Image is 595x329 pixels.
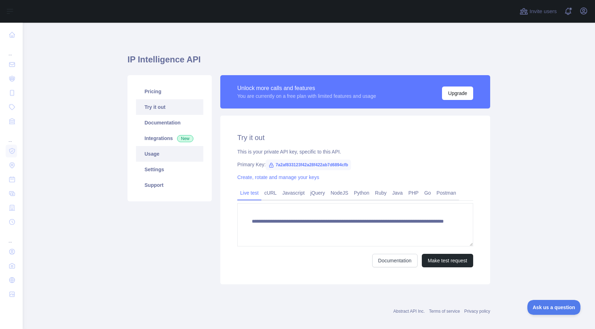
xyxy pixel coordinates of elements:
[136,146,203,162] a: Usage
[421,187,434,199] a: Go
[279,187,307,199] a: Javascript
[237,93,376,100] div: You are currently on a free plan with limited features and usage
[351,187,372,199] a: Python
[237,84,376,93] div: Unlock more calls and features
[261,187,279,199] a: cURL
[6,129,17,143] div: ...
[136,162,203,177] a: Settings
[237,133,473,143] h2: Try it out
[237,187,261,199] a: Live test
[307,187,328,199] a: jQuery
[529,7,557,16] span: Invite users
[372,254,418,267] a: Documentation
[266,160,351,170] span: 7a2af833123f42a28f422ab7d6894cfb
[393,309,425,314] a: Abstract API Inc.
[429,309,460,314] a: Terms of service
[127,54,490,71] h1: IP Intelligence API
[237,148,473,155] div: This is your private API key, specific to this API.
[6,230,17,244] div: ...
[6,43,17,57] div: ...
[442,87,473,100] button: Upgrade
[136,177,203,193] a: Support
[136,99,203,115] a: Try it out
[237,174,319,180] a: Create, rotate and manage your keys
[372,187,390,199] a: Ruby
[136,115,203,130] a: Documentation
[177,135,193,142] span: New
[527,300,581,315] iframe: Toggle Customer Support
[136,130,203,146] a: Integrations New
[390,187,406,199] a: Java
[406,187,421,199] a: PHP
[464,309,490,314] a: Privacy policy
[136,84,203,99] a: Pricing
[237,161,473,168] div: Primary Key:
[518,6,558,17] button: Invite users
[434,187,459,199] a: Postman
[422,254,473,267] button: Make test request
[328,187,351,199] a: NodeJS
